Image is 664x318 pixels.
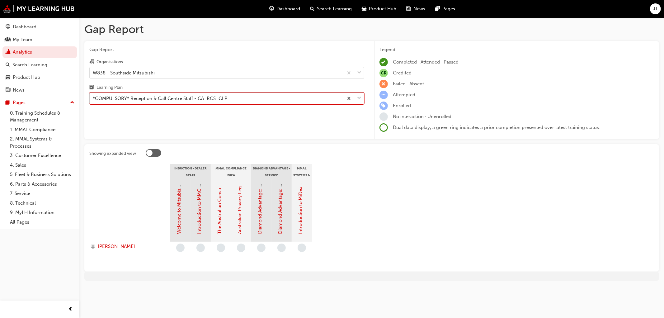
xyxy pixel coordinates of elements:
span: Pages [443,5,455,12]
span: learningRecordVerb_ATTEMPT-icon [379,91,388,99]
a: All Pages [7,217,77,227]
span: car-icon [362,5,367,13]
h1: Gap Report [84,22,659,36]
span: Failed · Absent [393,81,424,87]
span: Credited [393,70,412,76]
button: JT [650,3,661,14]
span: No interaction · Unenrolled [393,114,451,119]
a: Introduction to MiDealerAssist [298,169,304,234]
a: pages-iconPages [431,2,460,15]
span: learningRecordVerb_NONE-icon [237,244,245,252]
span: JT [653,5,658,12]
span: Attempted [393,92,415,97]
span: learningRecordVerb_NONE-icon [277,244,286,252]
span: Search Learning [317,5,352,12]
div: Search Learning [12,61,47,69]
span: people-icon [6,37,10,43]
span: learningRecordVerb_ENROLL-icon [379,102,388,110]
button: DashboardMy TeamAnalyticsSearch LearningProduct HubNews [2,20,77,97]
a: 3. Customer Excellence [7,151,77,160]
span: down-icon [357,94,361,102]
a: Analytics [2,46,77,58]
button: Pages [2,97,77,108]
div: W838 - Southside Mitsubishi [93,69,155,76]
div: Product Hub [13,74,40,81]
div: MMAL Compliance 2024 [211,164,251,179]
span: Gap Report [89,46,364,53]
span: news-icon [6,88,10,93]
a: News [2,84,77,96]
a: Search Learning [2,59,77,71]
span: guage-icon [6,24,10,30]
span: Product Hub [369,5,397,12]
div: Showing expanded view [89,150,136,157]
span: car-icon [6,75,10,80]
a: My Team [2,34,77,45]
div: News [13,87,25,94]
div: Legend [379,46,654,53]
span: learningRecordVerb_NONE-icon [217,244,225,252]
span: Dual data display; a green ring indicates a prior completion presented over latest training status. [393,125,600,130]
a: 6. Parts & Accessories [7,179,77,189]
span: learningRecordVerb_NONE-icon [196,244,205,252]
div: Induction - Dealer Staff [170,164,211,179]
a: Diamond Advantage: Fundamentals [257,157,263,234]
div: Pages [13,99,26,106]
span: News [414,5,426,12]
span: Completed · Attended · Passed [393,59,459,65]
span: learningRecordVerb_NONE-icon [379,112,388,121]
a: search-iconSearch Learning [305,2,357,15]
span: pages-icon [436,5,440,13]
span: search-icon [6,62,10,68]
span: [PERSON_NAME] [98,243,135,250]
span: learningRecordVerb_NONE-icon [298,244,306,252]
a: 4. Sales [7,160,77,170]
span: organisation-icon [89,59,94,65]
div: Organisations [97,59,123,65]
a: 2. MMAL Systems & Processes [7,134,77,151]
a: news-iconNews [402,2,431,15]
span: null-icon [379,69,388,77]
a: 1. MMAL Compliance [7,125,77,135]
div: Learning Plan [97,84,123,91]
span: learningRecordVerb_NONE-icon [176,244,185,252]
div: My Team [13,36,32,43]
span: chart-icon [6,50,10,55]
a: 9. MyLH Information [7,208,77,217]
div: *COMPULSORY* Reception & Call Centre Staff - CA_RCS_CLP [93,95,227,102]
a: [PERSON_NAME] [91,243,164,250]
a: 0. Training Schedules & Management [7,108,77,125]
a: 8. Technical [7,198,77,208]
span: search-icon [310,5,315,13]
div: Dashboard [13,23,36,31]
span: guage-icon [270,5,274,13]
div: Diamond Advantage - Service [251,164,292,179]
span: up-icon [70,99,74,107]
span: learningRecordVerb_COMPLETE-icon [379,58,388,66]
a: guage-iconDashboard [265,2,305,15]
span: prev-icon [68,306,73,313]
span: learningplan-icon [89,85,94,91]
span: learningRecordVerb_NONE-icon [257,244,266,252]
a: Diamond Advantage: Service Training [278,153,283,234]
a: 7. Service [7,189,77,198]
div: MMAL Systems & Processes - General [292,164,312,179]
a: 5. Fleet & Business Solutions [7,170,77,179]
span: Enrolled [393,103,411,108]
img: mmal [3,5,75,13]
span: pages-icon [6,100,10,106]
a: Product Hub [2,72,77,83]
span: Dashboard [277,5,300,12]
a: car-iconProduct Hub [357,2,402,15]
a: Dashboard [2,21,77,33]
span: learningRecordVerb_FAIL-icon [379,80,388,88]
span: news-icon [407,5,411,13]
span: down-icon [357,69,361,77]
